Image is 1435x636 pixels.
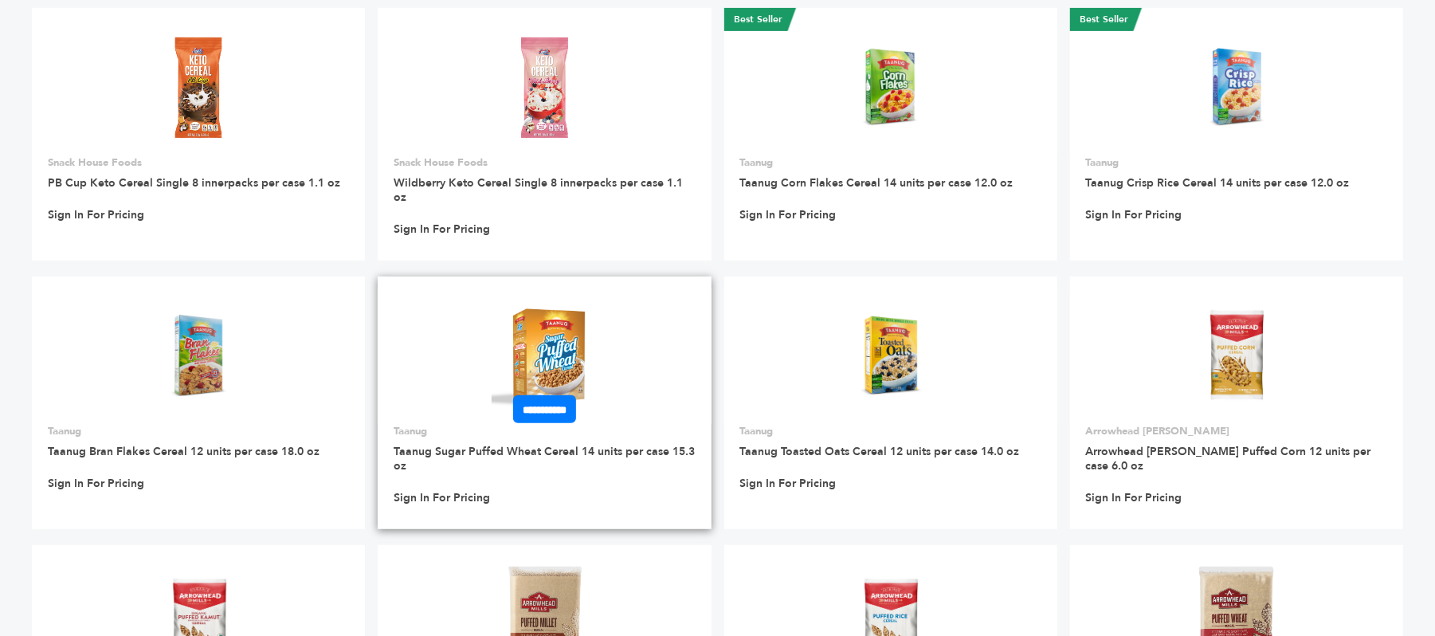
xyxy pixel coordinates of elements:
a: Taanug Bran Flakes Cereal 12 units per case 18.0 oz [48,444,320,459]
a: Taanug Crisp Rice Cereal 14 units per case 12.0 oz [1086,175,1350,190]
a: Sign In For Pricing [740,477,837,491]
p: Snack House Foods [48,155,349,170]
img: Taanug Corn Flakes Cereal 14 units per case 12.0 oz [852,29,928,144]
p: Taanug [48,424,349,438]
p: Snack House Foods [394,155,695,170]
a: Sign In For Pricing [740,208,837,222]
a: Sign In For Pricing [48,477,144,491]
p: Taanug [740,155,1041,170]
a: PB Cup Keto Cereal Single 8 innerpacks per case 1.1 oz [48,175,340,190]
img: Wildberry Keto Cereal Single 8 innerpacks per case 1.1 oz [487,29,602,145]
a: Taanug Toasted Oats Cereal 12 units per case 14.0 oz [740,444,1020,459]
img: Taanug Toasted Oats Cereal 12 units per case 14.0 oz [852,298,928,413]
p: Arrowhead [PERSON_NAME] [1086,424,1387,438]
p: Taanug [394,424,695,438]
img: Taanug Sugar Puffed Wheat Cereal 14 units per case 15.3 oz [492,298,598,413]
p: Taanug [740,424,1041,438]
a: Taanug Sugar Puffed Wheat Cereal 14 units per case 15.3 oz [394,444,695,473]
a: Sign In For Pricing [1086,491,1182,505]
img: Taanug Bran Flakes Cereal 12 units per case 18.0 oz [160,298,237,413]
a: Taanug Corn Flakes Cereal 14 units per case 12.0 oz [740,175,1014,190]
a: Sign In For Pricing [1086,208,1182,222]
p: Taanug [1086,155,1387,170]
img: PB Cup Keto Cereal Single 8 innerpacks per case 1.1 oz [141,29,257,145]
a: Arrowhead [PERSON_NAME] Puffed Corn 12 units per case 6.0 oz [1086,444,1371,473]
img: Arrowhead Mills Puffed Corn 12 units per case 6.0 oz [1196,298,1276,413]
a: Wildberry Keto Cereal Single 8 innerpacks per case 1.1 oz [394,175,683,205]
a: Sign In For Pricing [48,208,144,222]
a: Sign In For Pricing [394,222,490,237]
a: Sign In For Pricing [394,491,490,505]
img: Taanug Crisp Rice Cereal 14 units per case 12.0 oz [1198,29,1275,144]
